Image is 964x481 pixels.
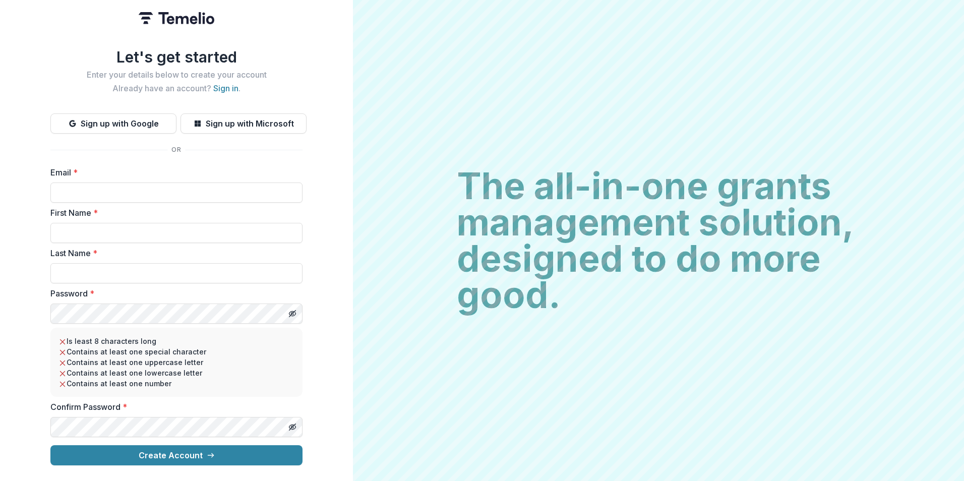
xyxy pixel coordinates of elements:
[58,346,294,357] li: Contains at least one special character
[50,445,303,465] button: Create Account
[58,378,294,389] li: Contains at least one number
[58,357,294,368] li: Contains at least one uppercase letter
[58,368,294,378] li: Contains at least one lowercase letter
[180,113,307,134] button: Sign up with Microsoft
[213,83,238,93] a: Sign in
[50,48,303,66] h1: Let's get started
[50,166,296,178] label: Email
[50,113,176,134] button: Sign up with Google
[50,247,296,259] label: Last Name
[50,401,296,413] label: Confirm Password
[50,70,303,80] h2: Enter your details below to create your account
[139,12,214,24] img: Temelio
[58,336,294,346] li: Is least 8 characters long
[50,84,303,93] h2: Already have an account? .
[50,287,296,299] label: Password
[50,207,296,219] label: First Name
[284,306,300,322] button: Toggle password visibility
[284,419,300,435] button: Toggle password visibility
